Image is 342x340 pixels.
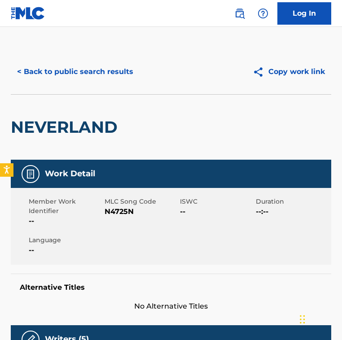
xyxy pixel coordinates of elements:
img: MLC Logo [11,7,45,20]
span: Duration [256,197,329,206]
a: Log In [277,2,331,25]
img: Work Detail [25,169,36,179]
span: N4725N [105,206,178,217]
span: -- [29,216,102,227]
span: ISWC [180,197,254,206]
span: MLC Song Code [105,197,178,206]
span: -- [29,245,102,256]
img: Copy work link [253,66,268,78]
img: search [234,8,245,19]
iframe: Chat Widget [297,297,342,340]
span: Member Work Identifier [29,197,102,216]
img: help [258,8,268,19]
span: Language [29,235,102,245]
div: Drag [300,306,305,333]
span: No Alternative Titles [11,301,331,312]
span: -- [180,206,254,217]
button: < Back to public search results [11,61,140,83]
a: Public Search [231,4,249,22]
h5: Work Detail [45,169,95,179]
h5: Alternative Titles [20,283,322,292]
span: --:-- [256,206,329,217]
button: Copy work link [246,61,331,83]
h2: NEVERLAND [11,117,122,137]
div: Help [254,4,272,22]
